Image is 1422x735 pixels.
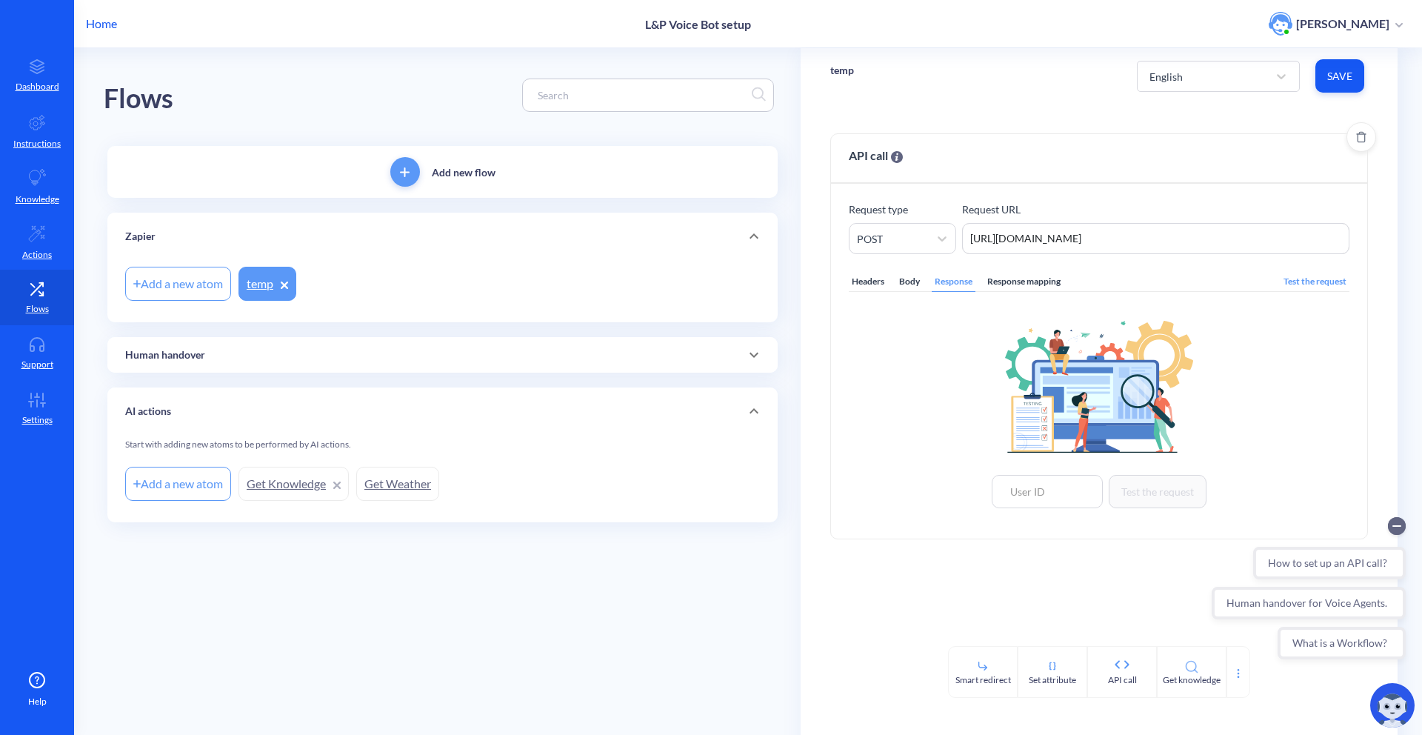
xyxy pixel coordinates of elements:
p: Settings [22,413,53,427]
a: temp [238,267,296,301]
p: Dashboard [16,80,59,93]
div: Start with adding new atoms to be performed by AI actions. [125,438,760,463]
div: Response [932,272,975,292]
input: Search [530,87,752,104]
div: Get knowledge [1163,674,1221,687]
img: user photo [1269,12,1292,36]
div: Body [896,272,923,292]
p: Flows [26,302,49,316]
div: Response mapping [984,272,1064,292]
button: How to set up an API call? [47,39,199,71]
div: Set attribute [1029,674,1076,687]
div: POST [857,231,883,247]
div: Add a new atom [125,267,231,301]
div: Test the request [1281,272,1349,292]
p: Actions [22,248,52,262]
p: Home [86,15,117,33]
a: Get Knowledge [238,467,349,501]
div: Human handover [107,337,778,373]
span: API call [849,147,903,164]
div: English [1149,68,1183,84]
div: API call [1108,674,1137,687]
span: Help [28,695,47,708]
p: Add new flow [432,164,495,180]
a: Get Weather [356,467,439,501]
div: Flows [104,78,173,120]
p: temp [830,63,854,78]
p: Zapier [125,229,156,245]
button: Delete [1346,122,1376,152]
span: Save [1327,69,1352,84]
div: Add a new atom [125,467,231,501]
img: request [1005,321,1193,453]
button: Test the request [1109,475,1206,508]
p: Request type [849,202,956,217]
p: Human handover [125,347,205,363]
p: Request URL [962,202,1349,217]
button: Save [1315,59,1364,93]
button: Collapse conversation starters [181,9,199,27]
p: [PERSON_NAME] [1296,16,1389,32]
p: L&P Voice Bot setup [645,17,751,31]
button: user photo[PERSON_NAME] [1261,10,1410,37]
img: copilot-icon.svg [1370,683,1415,728]
input: User ID [992,475,1103,508]
p: Support [21,358,53,371]
div: AI actions [107,388,778,435]
textarea: [URL][DOMAIN_NAME] [962,223,1349,254]
button: Human handover for Voice Agents. [5,79,199,111]
p: AI actions [125,404,171,419]
p: Knowledge [16,193,59,206]
div: Smart redirect [955,674,1011,687]
div: Zapier [107,213,778,260]
p: Instructions [13,137,61,150]
div: Headers [849,272,887,292]
button: What is a Workflow? [71,119,199,151]
button: add [390,157,420,187]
